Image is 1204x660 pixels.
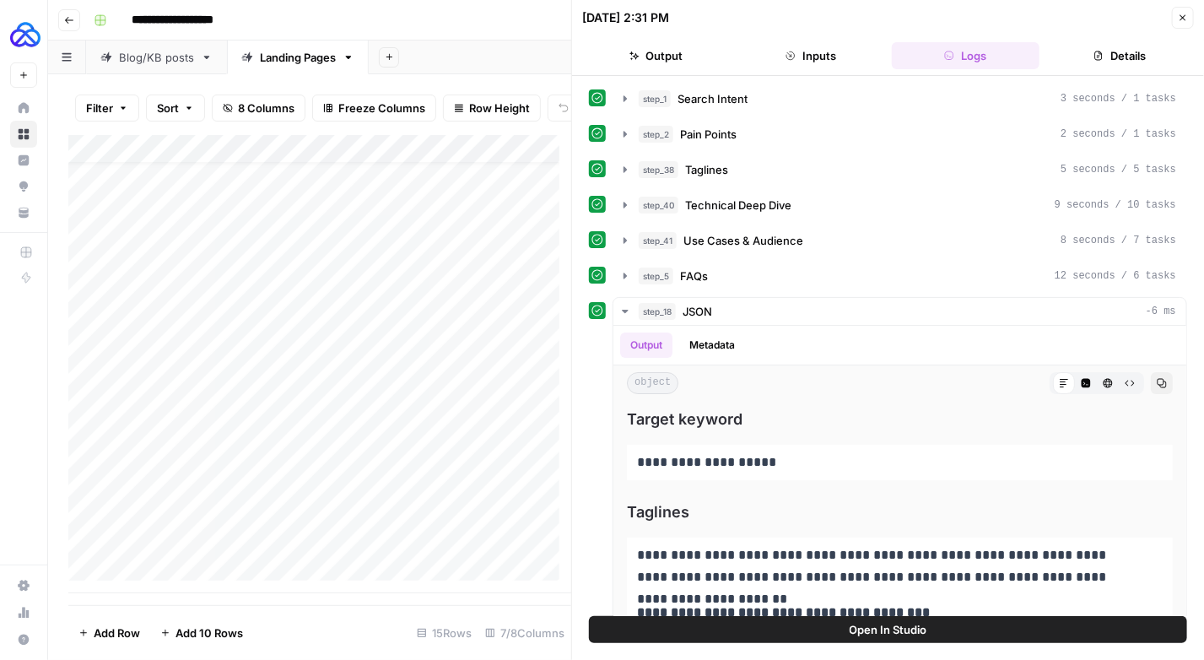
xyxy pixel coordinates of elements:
[613,298,1186,325] button: -6 ms
[685,197,791,214] span: Technical Deep Dive
[613,262,1186,289] button: 12 seconds / 6 tasks
[10,95,37,122] a: Home
[639,90,671,107] span: step_1
[10,121,37,148] a: Browse
[582,9,669,26] div: [DATE] 2:31 PM
[238,100,294,116] span: 8 Columns
[119,49,194,66] div: Blog/KB posts
[639,197,678,214] span: step_40
[86,41,227,74] a: Blog/KB posts
[589,616,1187,643] button: Open In Studio
[443,95,541,122] button: Row Height
[1055,268,1176,284] span: 12 seconds / 6 tasks
[683,232,803,249] span: Use Cases & Audience
[469,100,530,116] span: Row Height
[478,619,571,646] div: 7/8 Columns
[150,619,253,646] button: Add 10 Rows
[1061,91,1176,106] span: 3 seconds / 1 tasks
[146,95,205,122] button: Sort
[157,100,179,116] span: Sort
[680,126,737,143] span: Pain Points
[68,619,150,646] button: Add Row
[683,303,712,320] span: JSON
[613,227,1186,254] button: 8 seconds / 7 tasks
[212,95,305,122] button: 8 Columns
[680,268,708,284] span: FAQs
[685,161,728,178] span: Taglines
[10,173,37,200] a: Opportunities
[10,147,37,174] a: Insights
[679,333,745,358] button: Metadata
[627,372,678,394] span: object
[312,95,436,122] button: Freeze Columns
[613,121,1186,148] button: 2 seconds / 1 tasks
[10,19,40,50] img: AUQ Logo
[75,95,139,122] button: Filter
[613,156,1186,183] button: 5 seconds / 5 tasks
[892,42,1039,69] button: Logs
[10,599,37,626] a: Usage
[1146,304,1176,319] span: -6 ms
[613,192,1186,219] button: 9 seconds / 10 tasks
[627,408,1173,431] span: Target keyword
[338,100,425,116] span: Freeze Columns
[1061,127,1176,142] span: 2 seconds / 1 tasks
[10,572,37,599] a: Settings
[10,14,37,56] button: Workspace: AUQ
[639,232,677,249] span: step_41
[1061,233,1176,248] span: 8 seconds / 7 tasks
[639,161,678,178] span: step_38
[639,126,673,143] span: step_2
[86,100,113,116] span: Filter
[260,49,336,66] div: Landing Pages
[410,619,478,646] div: 15 Rows
[737,42,884,69] button: Inputs
[582,42,730,69] button: Output
[175,625,243,641] span: Add 10 Rows
[10,199,37,226] a: Your Data
[94,625,140,641] span: Add Row
[620,333,672,358] button: Output
[639,268,673,284] span: step_5
[850,621,927,638] span: Open In Studio
[678,90,748,107] span: Search Intent
[1061,162,1176,177] span: 5 seconds / 5 tasks
[1046,42,1194,69] button: Details
[10,626,37,653] button: Help + Support
[613,85,1186,112] button: 3 seconds / 1 tasks
[639,303,676,320] span: step_18
[227,41,369,74] a: Landing Pages
[627,500,1173,524] span: Taglines
[1055,197,1176,213] span: 9 seconds / 10 tasks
